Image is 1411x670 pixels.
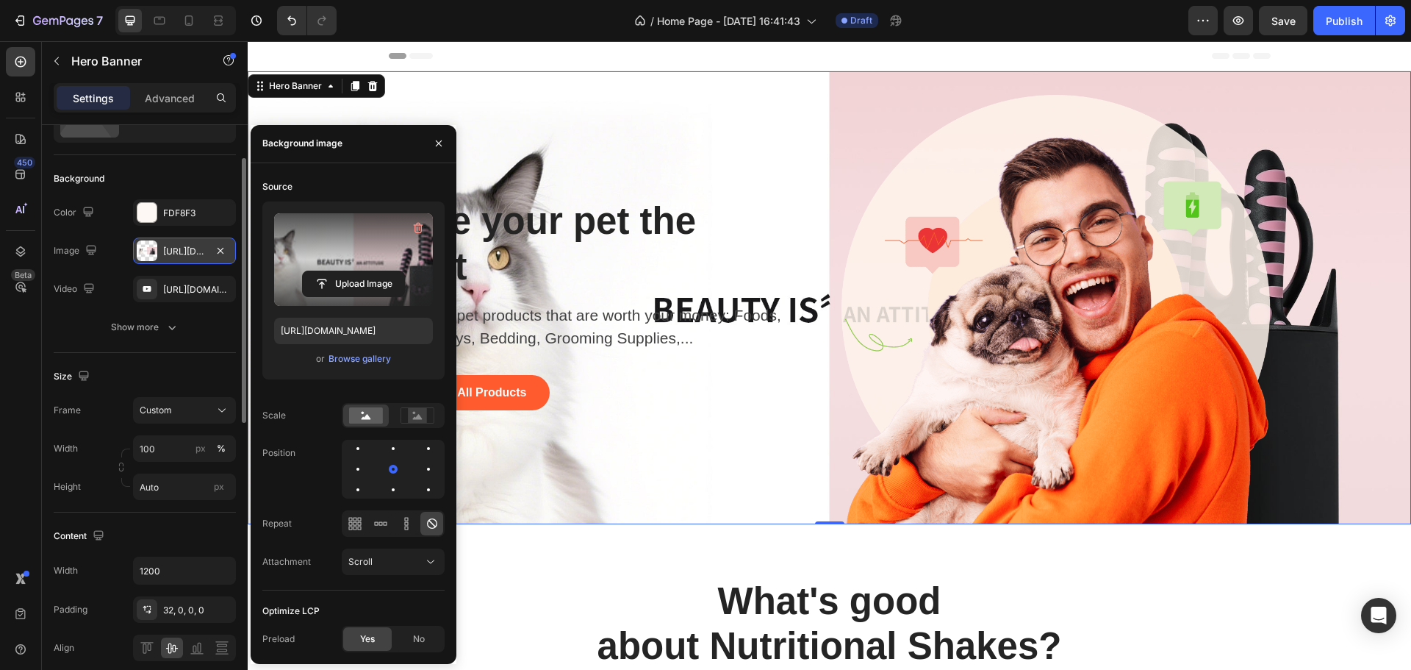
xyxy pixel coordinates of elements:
[413,632,425,646] span: No
[650,13,654,29] span: /
[302,271,405,297] button: Upload Image
[111,320,179,335] div: Show more
[54,279,98,299] div: Video
[262,632,295,646] div: Preload
[316,350,325,368] span: or
[277,6,337,35] div: Undo/Redo
[54,241,100,261] div: Image
[274,318,433,344] input: https://example.com/image.jpg
[212,440,230,457] button: px
[54,367,93,387] div: Size
[134,557,235,584] input: Auto
[133,474,236,500] input: px
[1313,6,1375,35] button: Publish
[262,446,295,460] div: Position
[328,352,391,366] div: Browse gallery
[1326,13,1362,29] div: Publish
[133,397,236,424] button: Custom
[217,442,226,455] div: %
[195,442,206,455] div: px
[262,517,292,530] div: Repeat
[54,480,81,493] label: Height
[163,604,232,617] div: 32, 0, 0, 0
[850,14,872,27] span: Draft
[54,404,81,417] label: Frame
[11,269,35,281] div: Beta
[73,90,114,106] p: Settings
[14,157,35,168] div: 450
[145,90,195,106] p: Advanced
[54,442,78,455] label: Width
[54,527,107,546] div: Content
[71,52,196,70] p: Hero Banner
[140,404,172,417] span: Custom
[54,641,74,655] div: Align
[594,54,1023,483] img: Alt Image
[54,203,97,223] div: Color
[96,12,103,29] p: 7
[54,564,78,577] div: Width
[163,283,232,296] div: [URL][DOMAIN_NAME]
[18,38,77,51] div: Hero Banner
[54,314,236,341] button: Show more
[1259,6,1307,35] button: Save
[328,352,392,366] button: Browse gallery
[1271,15,1296,27] span: Save
[163,245,206,258] div: [URL][DOMAIN_NAME]
[262,555,311,569] div: Attachment
[192,440,209,457] button: %
[54,603,87,616] div: Padding
[360,632,375,646] span: Yes
[262,180,292,193] div: Source
[248,41,1411,670] iframe: Design area
[657,13,800,29] span: Home Page - [DATE] 16:41:43
[262,409,286,422] div: Scale
[6,6,109,35] button: 7
[262,137,342,150] div: Background image
[54,172,104,185] div: Background
[133,435,236,462] input: px%
[262,605,320,618] div: Optimize LCP
[163,207,232,220] div: FDF8F3
[342,549,445,575] button: Scroll
[214,481,224,492] span: px
[1361,598,1396,633] div: Open Intercom Messenger
[348,556,373,567] span: Scroll
[143,538,1022,627] p: What's good about Nutritional Shakes?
